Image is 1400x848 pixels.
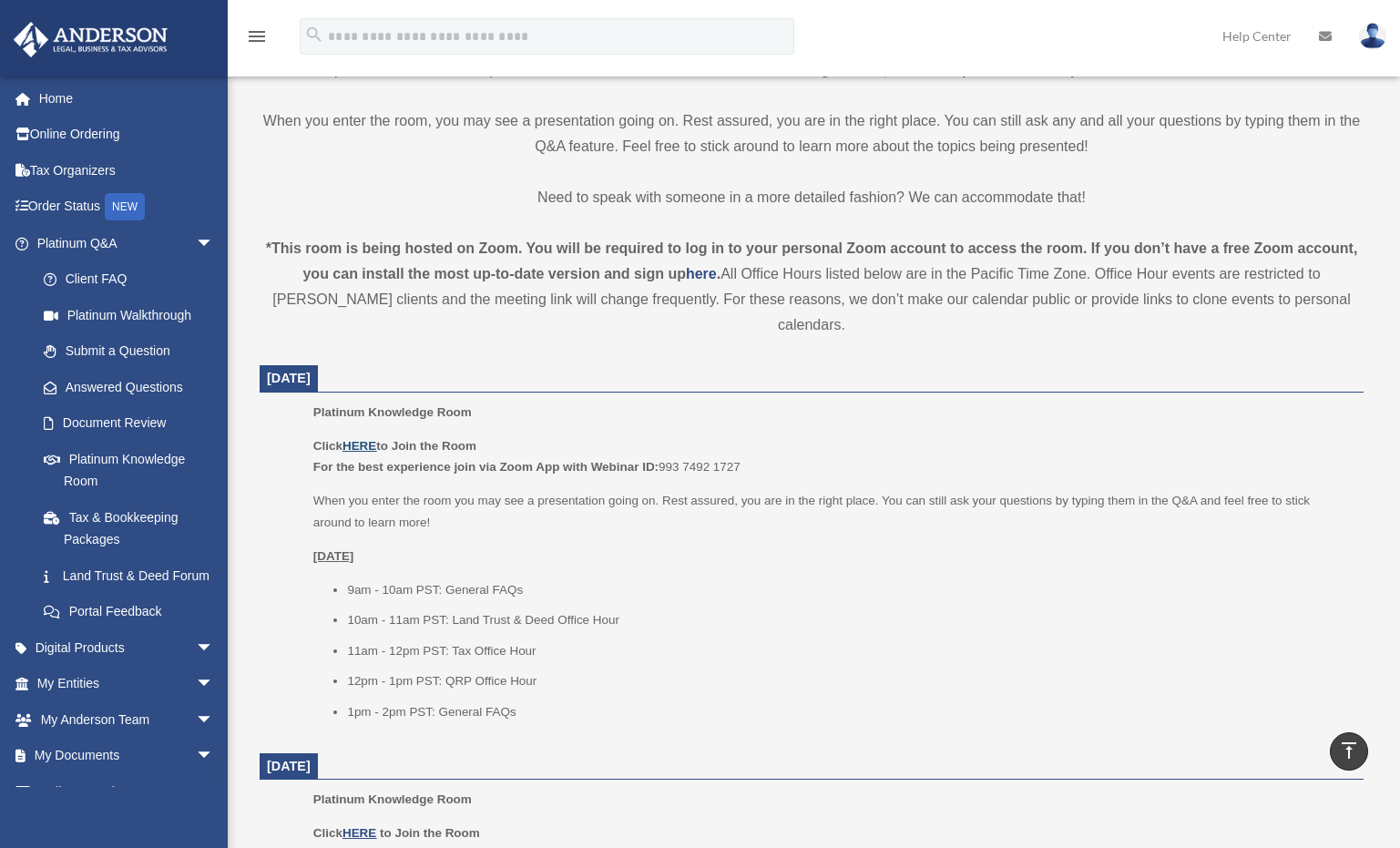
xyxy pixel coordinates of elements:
[196,738,232,775] span: arrow_drop_down
[13,117,241,153] a: Online Ordering
[26,441,232,499] a: Platinum Knowledge Room
[347,640,1351,662] li: 11am - 12pm PST: Tax Office Hour
[13,152,241,189] a: Tax Organizers
[260,185,1364,210] p: Need to speak with someone in a more detailed fashion? We can accommodate that!
[1330,732,1368,771] a: vertical_align_top
[26,369,241,405] a: Answered Questions
[347,609,1351,631] li: 10am - 11am PST: Land Trust & Deed Office Hour
[196,629,232,667] span: arrow_drop_down
[13,189,241,226] a: Order StatusNEW
[196,225,232,262] span: arrow_drop_down
[246,32,268,47] a: menu
[13,225,241,261] a: Platinum Q&Aarrow_drop_down
[313,460,659,474] b: For the best experience join via Zoom App with Webinar ID:
[686,266,717,281] a: here
[26,557,241,594] a: Land Trust & Deed Forum
[304,25,324,45] i: search
[13,666,241,702] a: My Entitiesarrow_drop_down
[196,701,232,739] span: arrow_drop_down
[13,738,241,774] a: My Documentsarrow_drop_down
[246,26,268,47] i: menu
[313,405,472,419] span: Platinum Knowledge Room
[1338,740,1360,761] i: vertical_align_top
[342,439,376,453] a: HERE
[26,333,241,370] a: Submit a Question
[267,371,311,385] span: [DATE]
[1359,23,1386,49] img: User Pic
[196,666,232,703] span: arrow_drop_down
[347,670,1351,692] li: 12pm - 1pm PST: QRP Office Hour
[313,549,354,563] u: [DATE]
[347,701,1351,723] li: 1pm - 2pm PST: General FAQs
[13,80,241,117] a: Home
[8,22,173,57] img: Anderson Advisors Platinum Portal
[347,579,1351,601] li: 9am - 10am PST: General FAQs
[260,108,1364,159] p: When you enter the room, you may see a presentation going on. Rest assured, you are in the right ...
[13,629,241,666] a: Digital Productsarrow_drop_down
[13,701,241,738] a: My Anderson Teamarrow_drop_down
[313,439,476,453] b: Click to Join the Room
[313,826,380,840] b: Click
[26,297,241,333] a: Platinum Walkthrough
[13,773,241,810] a: Online Learningarrow_drop_down
[313,792,472,806] span: Platinum Knowledge Room
[380,826,480,840] b: to Join the Room
[196,773,232,811] span: arrow_drop_down
[267,759,311,773] span: [DATE]
[26,405,241,442] a: Document Review
[266,240,1358,281] strong: *This room is being hosted on Zoom. You will be required to log in to your personal Zoom account ...
[717,266,720,281] strong: .
[105,193,145,220] div: NEW
[313,490,1351,533] p: When you enter the room you may see a presentation going on. Rest assured, you are in the right p...
[26,499,241,557] a: Tax & Bookkeeping Packages
[342,826,376,840] a: HERE
[260,236,1364,338] div: All Office Hours listed below are in the Pacific Time Zone. Office Hour events are restricted to ...
[26,261,241,298] a: Client FAQ
[313,435,1351,478] p: 993 7492 1727
[26,594,241,630] a: Portal Feedback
